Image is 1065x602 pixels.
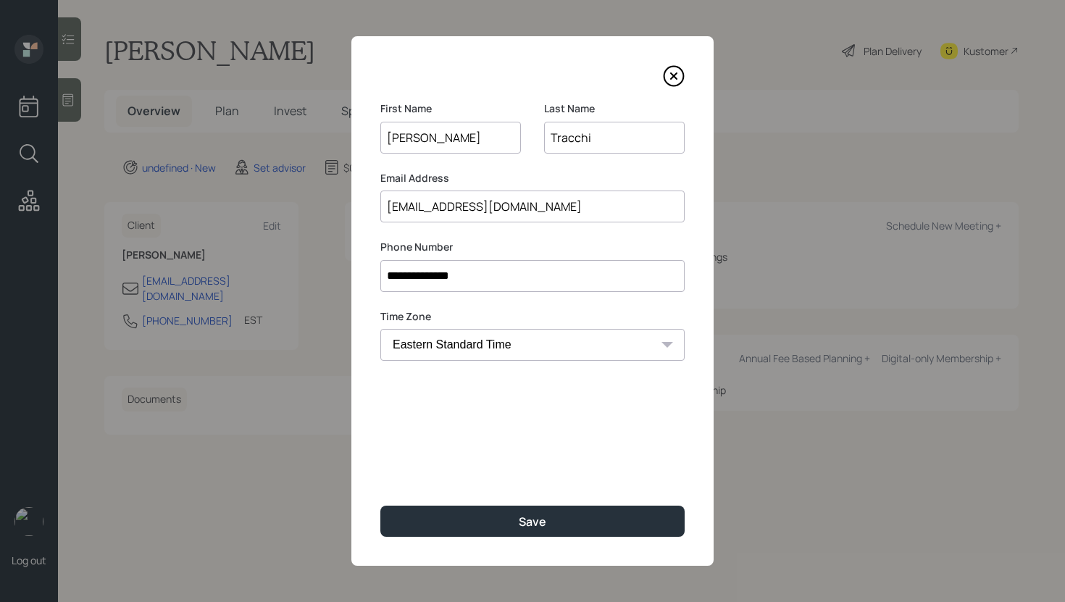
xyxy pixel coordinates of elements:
button: Save [380,506,685,537]
label: Last Name [544,101,685,116]
label: Phone Number [380,240,685,254]
label: Time Zone [380,309,685,324]
label: First Name [380,101,521,116]
label: Email Address [380,171,685,185]
div: Save [519,514,546,530]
